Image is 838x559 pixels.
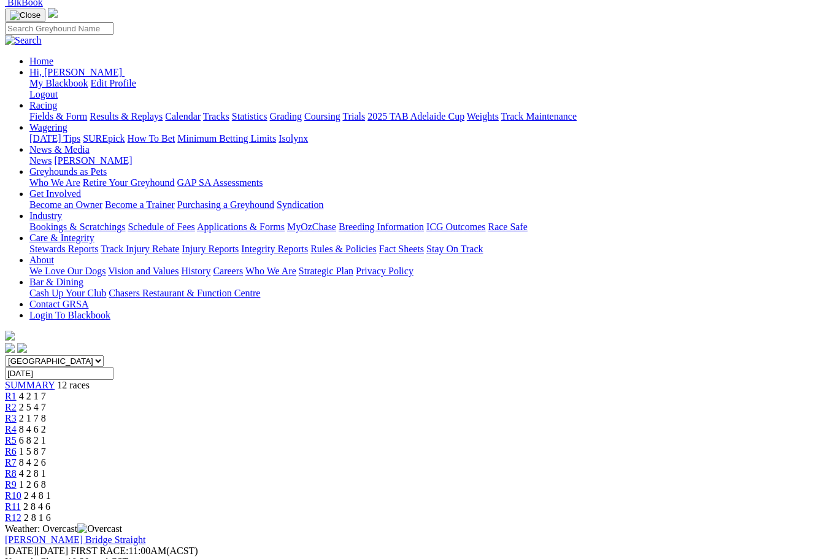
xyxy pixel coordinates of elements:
[90,111,163,121] a: Results & Replays
[232,111,267,121] a: Statistics
[304,111,340,121] a: Coursing
[379,244,424,254] a: Fact Sheets
[5,9,45,22] button: Toggle navigation
[108,266,179,276] a: Vision and Values
[197,222,285,232] a: Applications & Forms
[24,490,51,501] span: 2 4 8 1
[29,222,833,233] div: Industry
[19,424,46,434] span: 8 4 6 2
[5,413,17,423] a: R3
[29,199,833,210] div: Get Involved
[5,331,15,341] img: logo-grsa-white.png
[165,111,201,121] a: Calendar
[29,111,87,121] a: Fields & Form
[29,288,833,299] div: Bar & Dining
[29,166,107,177] a: Greyhounds as Pets
[5,343,15,353] img: facebook.svg
[83,133,125,144] a: SUREpick
[54,155,132,166] a: [PERSON_NAME]
[5,468,17,479] span: R8
[23,501,50,512] span: 2 8 4 6
[19,457,46,468] span: 8 4 2 6
[29,89,58,99] a: Logout
[83,177,175,188] a: Retire Your Greyhound
[29,244,98,254] a: Stewards Reports
[29,255,54,265] a: About
[29,155,833,166] div: News & Media
[29,310,110,320] a: Login To Blackbook
[5,457,17,468] a: R7
[5,534,145,545] a: [PERSON_NAME] Bridge Straight
[29,144,90,155] a: News & Media
[342,111,365,121] a: Trials
[5,424,17,434] a: R4
[245,266,296,276] a: Who We Are
[48,8,58,18] img: logo-grsa-white.png
[5,546,37,556] span: [DATE]
[203,111,229,121] a: Tracks
[426,222,485,232] a: ICG Outcomes
[177,199,274,210] a: Purchasing a Greyhound
[5,402,17,412] a: R2
[467,111,499,121] a: Weights
[10,10,40,20] img: Close
[109,288,260,298] a: Chasers Restaurant & Function Centre
[19,391,46,401] span: 4 2 1 7
[29,67,125,77] a: Hi, [PERSON_NAME]
[5,380,55,390] span: SUMMARY
[29,155,52,166] a: News
[29,188,81,199] a: Get Involved
[101,244,179,254] a: Track Injury Rebate
[5,501,21,512] span: R11
[24,512,51,523] span: 2 8 1 6
[5,490,21,501] a: R10
[29,177,80,188] a: Who We Are
[279,133,308,144] a: Isolynx
[310,244,377,254] a: Rules & Policies
[277,199,323,210] a: Syndication
[5,512,21,523] span: R12
[270,111,302,121] a: Grading
[29,244,833,255] div: Care & Integrity
[356,266,413,276] a: Privacy Policy
[5,367,113,380] input: Select date
[19,446,46,457] span: 1 5 8 7
[29,100,57,110] a: Racing
[5,479,17,490] span: R9
[5,35,42,46] img: Search
[57,380,90,390] span: 12 races
[105,199,175,210] a: Become a Trainer
[128,222,194,232] a: Schedule of Fees
[19,479,46,490] span: 1 2 6 8
[19,413,46,423] span: 2 1 7 8
[29,67,122,77] span: Hi, [PERSON_NAME]
[287,222,336,232] a: MyOzChase
[177,177,263,188] a: GAP SA Assessments
[5,446,17,457] a: R6
[29,78,833,100] div: Hi, [PERSON_NAME]
[19,435,46,445] span: 6 8 2 1
[17,343,27,353] img: twitter.svg
[5,22,113,35] input: Search
[426,244,483,254] a: Stay On Track
[241,244,308,254] a: Integrity Reports
[5,435,17,445] a: R5
[29,233,94,243] a: Care & Integrity
[177,133,276,144] a: Minimum Betting Limits
[19,402,46,412] span: 2 5 4 7
[182,244,239,254] a: Injury Reports
[29,78,88,88] a: My Blackbook
[5,391,17,401] a: R1
[29,288,106,298] a: Cash Up Your Club
[29,277,83,287] a: Bar & Dining
[29,177,833,188] div: Greyhounds as Pets
[71,546,128,556] span: FIRST RACE:
[5,546,68,556] span: [DATE]
[367,111,464,121] a: 2025 TAB Adelaide Cup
